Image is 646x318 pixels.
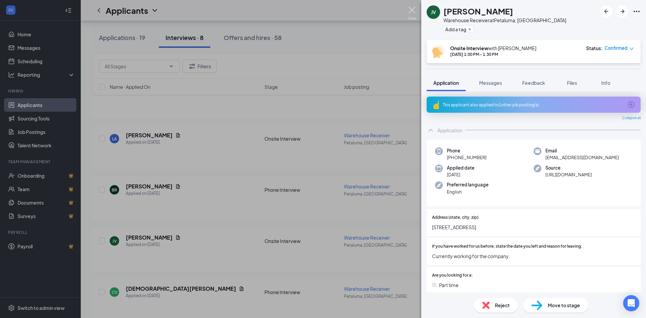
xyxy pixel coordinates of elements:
[602,7,610,15] svg: ArrowLeftNew
[437,127,462,134] div: Application
[450,45,488,51] b: Onsite Interview
[432,252,635,260] span: Currently working for the company.
[548,302,580,309] span: Move to stage
[447,165,474,171] span: Applied date
[545,165,592,171] span: Source
[443,102,623,108] div: This applicant also applied to 1 other job posting(s)
[432,214,478,221] span: Address (state, city, zip)
[447,188,489,195] span: English
[545,147,619,154] span: Email
[522,80,545,86] span: Feedback
[618,7,626,15] svg: ArrowRight
[545,171,592,178] span: [URL][DOMAIN_NAME]
[600,5,612,17] button: ArrowLeftNew
[447,181,489,188] span: Preferred language
[439,281,459,289] span: Part time
[567,80,577,86] span: Files
[447,154,487,161] span: [PHONE_NUMBER]
[432,223,635,231] span: [STREET_ADDRESS]
[443,17,566,24] div: Warehouse Receiver at Petaluma, [GEOGRAPHIC_DATA]
[427,126,435,134] svg: ChevronUp
[450,51,536,57] div: [DATE] 1:00 PM - 1:30 PM
[495,302,510,309] span: Reject
[432,243,582,250] span: If you have worked for us before, state the date you left and reason for leaving.
[586,45,603,51] div: Status :
[447,171,474,178] span: [DATE]
[601,80,610,86] span: Info
[450,45,536,51] div: with [PERSON_NAME]
[432,272,473,279] span: Are you looking for a:
[479,80,502,86] span: Messages
[633,7,641,15] svg: Ellipses
[433,80,459,86] span: Application
[447,147,487,154] span: Phone
[439,291,457,299] span: Full time
[627,101,635,109] svg: ArrowCircle
[545,154,619,161] span: [EMAIL_ADDRESS][DOMAIN_NAME]
[431,9,436,15] div: JV
[468,27,472,31] svg: Plus
[443,26,473,33] button: PlusAdd a tag
[443,5,513,17] h1: [PERSON_NAME]
[616,5,629,17] button: ArrowRight
[605,45,627,51] span: Confirmed
[629,46,634,51] span: down
[622,115,641,121] span: Collapse all
[623,295,639,311] div: Open Intercom Messenger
